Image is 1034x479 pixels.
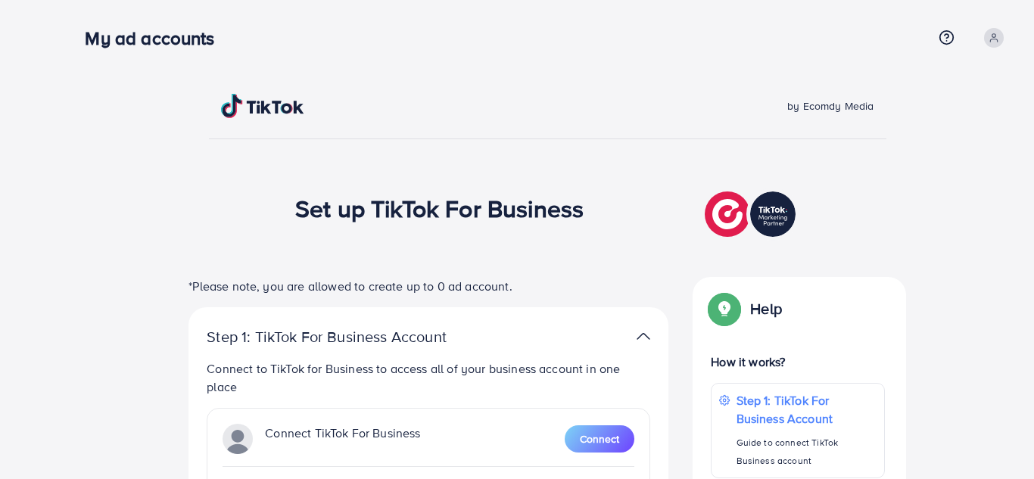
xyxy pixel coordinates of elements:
p: How it works? [711,353,885,371]
p: Guide to connect TikTok Business account [737,434,877,470]
p: Step 1: TikTok For Business Account [737,391,877,428]
img: Popup guide [711,295,738,322]
h1: Set up TikTok For Business [295,194,584,222]
span: by Ecomdy Media [787,98,874,114]
p: Help [750,300,782,318]
img: TikTok partner [637,325,650,347]
p: *Please note, you are allowed to create up to 0 ad account. [188,277,668,295]
img: TikTok partner [705,188,799,241]
p: Step 1: TikTok For Business Account [207,328,494,346]
img: TikTok [221,94,304,118]
h3: My ad accounts [85,27,226,49]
